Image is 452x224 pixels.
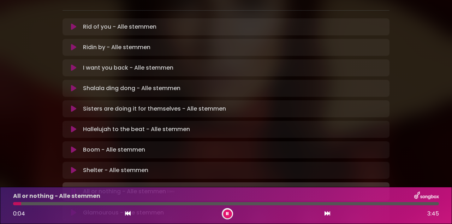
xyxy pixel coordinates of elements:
[83,84,180,93] p: Shalala ding dong - Alle stemmen
[13,192,100,200] p: All or nothing - Alle stemmen
[83,23,156,31] p: Rid of you - Alle stemmen
[83,146,145,154] p: Boom - Alle stemmen
[166,187,176,196] img: waveform4.gif
[83,187,176,196] p: All or nothing - Alle stemmen
[83,43,150,52] p: Ridin by - Alle stemmen
[83,105,226,113] p: Sisters are doing it for themselves - Alle stemmen
[83,64,173,72] p: I want you back - Alle stemmen
[83,125,190,134] p: Hallelujah to the beat - Alle stemmen
[13,210,25,218] span: 0:04
[414,191,439,201] img: songbox-logo-white.png
[427,210,439,218] span: 3:45
[83,166,148,175] p: Shelter - Alle stemmen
